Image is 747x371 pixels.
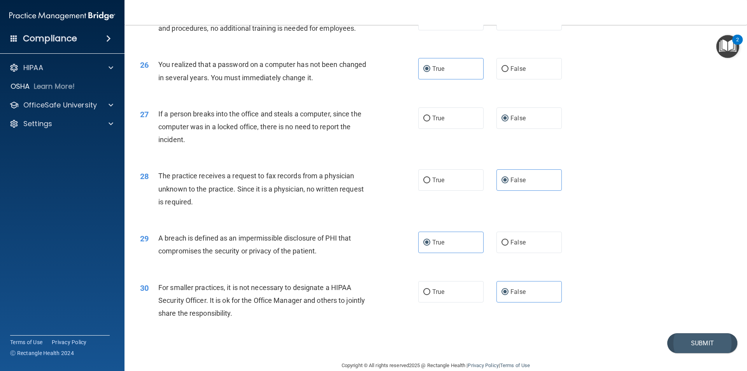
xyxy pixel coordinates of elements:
[23,119,52,128] p: Settings
[158,172,364,206] span: The practice receives a request to fax records from a physician unknown to the practice. Since it...
[502,66,509,72] input: False
[502,178,509,183] input: False
[432,176,444,184] span: True
[510,288,526,295] span: False
[158,110,361,144] span: If a person breaks into the office and steals a computer, since the computer was in a locked offi...
[158,283,365,317] span: For smaller practices, it is not necessary to designate a HIPAA Security Officer. It is ok for th...
[9,119,113,128] a: Settings
[34,82,75,91] p: Learn More!
[140,172,149,181] span: 28
[432,288,444,295] span: True
[11,82,30,91] p: OSHA
[9,63,113,72] a: HIPAA
[423,66,430,72] input: True
[9,8,115,24] img: PMB logo
[510,176,526,184] span: False
[10,349,74,357] span: Ⓒ Rectangle Health 2024
[500,362,530,368] a: Terms of Use
[158,234,351,255] span: A breach is defined as an impermissible disclosure of PHI that compromises the security or privac...
[716,35,739,58] button: Open Resource Center, 2 new notifications
[23,100,97,110] p: OfficeSafe University
[510,114,526,122] span: False
[423,116,430,121] input: True
[432,114,444,122] span: True
[140,60,149,70] span: 26
[432,65,444,72] span: True
[502,116,509,121] input: False
[502,289,509,295] input: False
[140,234,149,243] span: 29
[502,240,509,246] input: False
[423,178,430,183] input: True
[510,65,526,72] span: False
[667,333,737,353] button: Submit
[423,289,430,295] input: True
[432,239,444,246] span: True
[9,100,113,110] a: OfficeSafe University
[140,283,149,293] span: 30
[510,239,526,246] span: False
[736,40,739,50] div: 2
[10,338,42,346] a: Terms of Use
[423,240,430,246] input: True
[23,63,43,72] p: HIPAA
[52,338,87,346] a: Privacy Policy
[158,60,366,81] span: You realized that a password on a computer has not been changed in several years. You must immedi...
[23,33,77,44] h4: Compliance
[140,110,149,119] span: 27
[468,362,498,368] a: Privacy Policy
